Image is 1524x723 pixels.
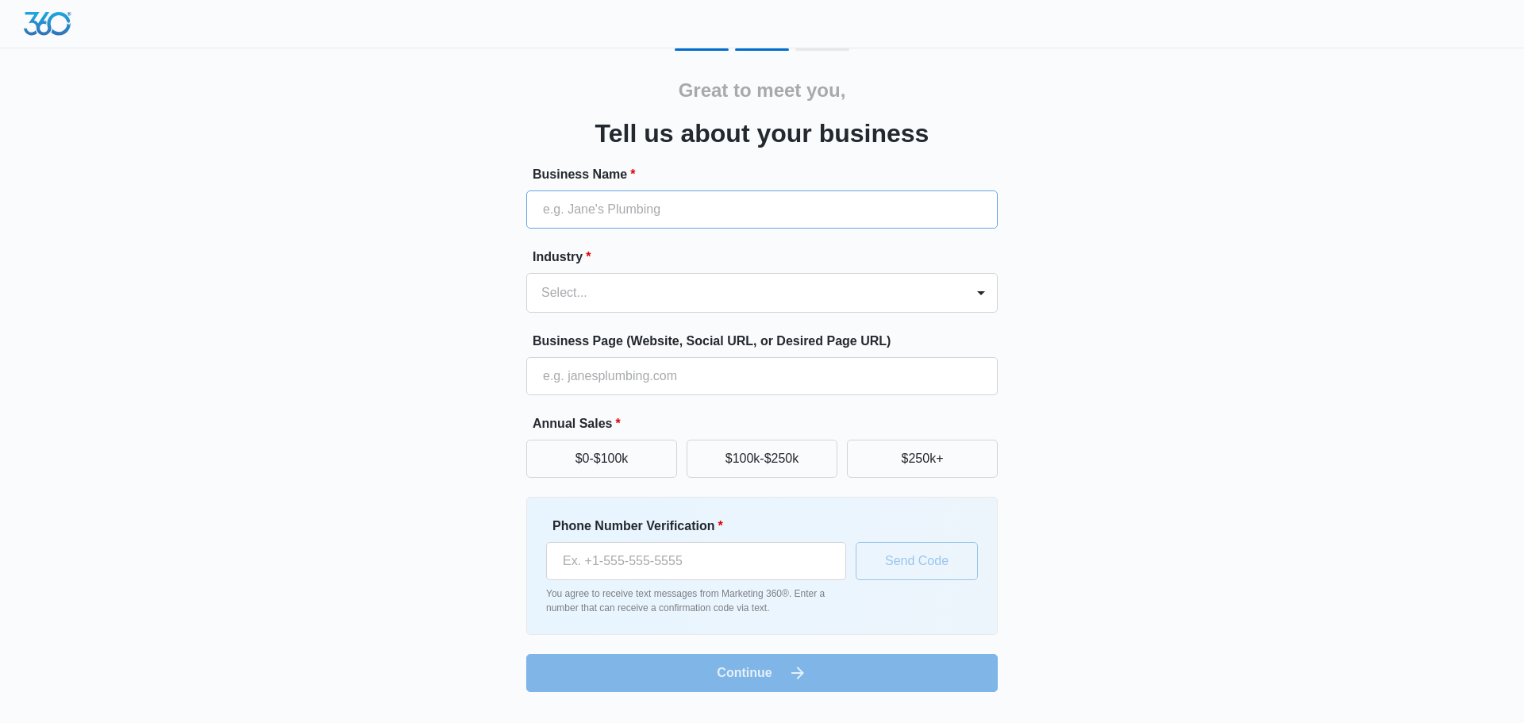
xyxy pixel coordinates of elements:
h2: Great to meet you, [679,76,846,105]
input: Ex. +1-555-555-5555 [546,542,846,580]
button: $250k+ [847,440,998,478]
label: Industry [533,248,1004,267]
label: Business Page (Website, Social URL, or Desired Page URL) [533,332,1004,351]
input: e.g. Jane's Plumbing [526,190,998,229]
p: You agree to receive text messages from Marketing 360®. Enter a number that can receive a confirm... [546,586,846,615]
label: Annual Sales [533,414,1004,433]
button: $0-$100k [526,440,677,478]
label: Business Name [533,165,1004,184]
button: $100k-$250k [687,440,837,478]
label: Phone Number Verification [552,517,852,536]
h3: Tell us about your business [595,114,929,152]
input: e.g. janesplumbing.com [526,357,998,395]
